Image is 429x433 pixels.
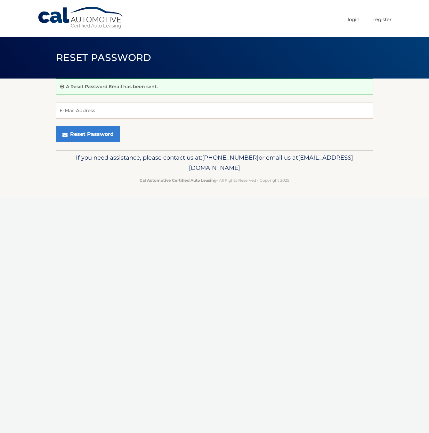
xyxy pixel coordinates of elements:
a: Cal Automotive [37,6,124,29]
input: E-Mail Address [56,103,373,119]
p: - All Rights Reserved - Copyright 2025 [60,177,369,184]
button: Reset Password [56,126,120,142]
p: If you need assistance, please contact us at: or email us at [60,153,369,173]
span: [EMAIL_ADDRESS][DOMAIN_NAME] [189,154,353,171]
span: [PHONE_NUMBER] [202,154,259,161]
p: A Reset Password Email has been sent. [66,84,158,89]
span: Reset Password [56,52,151,63]
strong: Cal Automotive Certified Auto Leasing [140,178,216,183]
a: Login [348,14,360,25]
a: Register [373,14,392,25]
